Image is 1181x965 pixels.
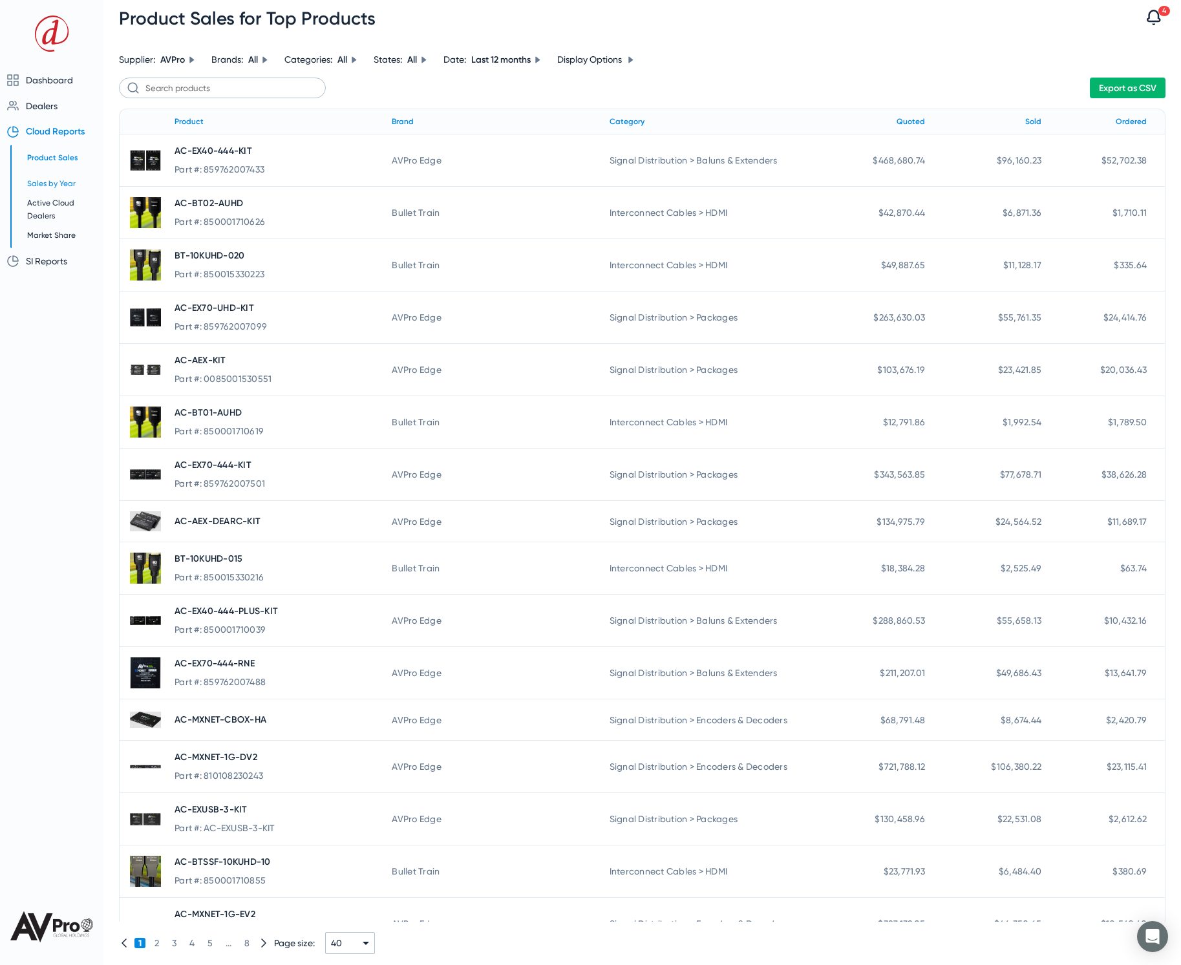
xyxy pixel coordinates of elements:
div: Part #: 810108230243 [175,769,381,782]
span: Dealers [26,101,58,111]
td: $63.74 [1049,542,1165,595]
div: Product [175,114,204,129]
td: Bullet Train [381,187,599,239]
td: $49,686.43 [933,647,1049,699]
td: $77,678.71 [933,449,1049,501]
td: $23,115.41 [1049,741,1165,793]
td: $468,680.74 [816,134,933,187]
span: All [337,54,347,65]
td: $10,542.40 [1049,898,1165,950]
span: SI Reports [26,256,67,266]
td: Signal Distribution > Packages [599,501,816,542]
span: AC-MXNET-1G-EV2 [175,908,381,921]
td: Bullet Train [381,396,599,449]
td: Signal Distribution > Packages [599,449,816,501]
div: Part #: 0085001530551 [175,372,381,385]
span: Product Sales [27,153,78,162]
td: $380.69 [1049,845,1165,898]
span: 2 [151,938,163,948]
td: AVPro Edge [381,595,599,647]
span: 8 [240,938,253,948]
img: AVPro%20Edge_Front%20View_Ur6ODqUEzEWvyrNGiFs7_A.png [130,765,161,769]
td: $6,484.40 [933,845,1049,898]
td: Signal Distribution > Encoders & Decoders [599,699,816,741]
img: AVPro%20Edge_Front%20View_T-GZYloLt0qhVxeGzPwXaQ.png [130,308,161,326]
div: Part #: 850001710855 [175,874,381,887]
td: $1,789.50 [1049,396,1165,449]
img: AVPro%20Edge_AC-AEX-DEARC-KIT%20(formerly%20AC-DEARC-KIT)_Front%20View1.png [130,511,161,531]
td: Bullet Train [381,239,599,292]
img: AVPro%20Edge_AC-MXNET-CBOX-HA_Front%20View1.png [130,712,161,728]
div: Sold [943,114,1049,129]
td: $2,420.79 [1049,699,1165,741]
span: 4 [186,938,198,948]
div: Ordered [1116,114,1147,129]
td: Bullet Train [381,845,599,898]
span: AC-BTSSF-10KUHD-10 [175,856,381,869]
span: AC-MXNET-CBOX-HA [175,714,381,726]
td: $288,860.53 [816,595,933,647]
div: Part #: 850001710626 [175,215,381,228]
img: Bullet%20Train_Front%20View_UzuFOPABPUuBBURX0sTX4A.png [130,189,161,237]
button: Export as CSV [1090,78,1165,98]
span: Dashboard [26,75,73,85]
div: Brand [392,114,599,129]
img: AVPro%20edge_AC-EXUSB-3-KIT_Front%20View1.png [130,813,161,825]
img: AVPro%20Edge_AC-EX40-444-KIT_Front%20View1.png [130,150,161,171]
img: Bullet%20Train_Front%20View_UzuFOPABPUuBBURX0sTX4A.png [130,398,161,446]
span: 3 [168,938,180,948]
span: 40 [331,938,343,948]
td: $96,160.23 [933,134,1049,187]
span: AC-EX70-UHD-KIT [175,302,381,315]
td: $103,676.19 [816,344,933,396]
div: Part #: 859762007099 [175,320,381,333]
span: AC-AEX-KIT [175,354,381,367]
td: Signal Distribution > Packages [599,344,816,396]
span: 5 [204,938,217,948]
span: AC-MXNET-1G-DV2 [175,751,381,764]
span: Sales by Year [27,179,76,188]
td: Signal Distribution > Encoders & Decoders [599,741,816,793]
td: $8,674.44 [933,699,1049,741]
td: $13,641.79 [1049,647,1165,699]
div: Part #: 859762007433 [175,163,381,176]
span: AC-EX70-444-RNE [175,657,381,670]
td: $23,421.85 [933,344,1049,396]
div: Part #: AC-EXUSB-3-KIT [175,822,381,834]
td: $10,432.16 [1049,595,1165,647]
td: Interconnect Cables > HDMI [599,396,816,449]
span: All [407,54,417,65]
td: $42,870.44 [816,187,933,239]
td: Bullet Train [381,542,599,595]
span: AC-AEX-DEARC-KIT [175,515,381,528]
img: AVPro%20Edge_AC-EX40-444-PLUS-KIT_Front%20View1.png [130,616,161,625]
td: $49,887.65 [816,239,933,292]
img: AVPro%20Edge_Front%20View_d_52BTctkk24UsHmn5bPNg.png [130,469,161,480]
td: AVPro Edge [381,647,599,699]
td: $2,525.49 [933,542,1049,595]
div: Part #: 850001710619 [175,425,381,438]
td: AVPro Edge [381,134,599,187]
div: Part #: 859762007488 [175,675,381,688]
td: Interconnect Cables > HDMI [599,542,816,595]
span: BT-10KUHD-020 [175,249,381,262]
span: Export as CSV [1099,83,1156,94]
img: Bullet%20Train_Front%20View_5OYOVXc8X0mIJkz7lr6Cug.png [130,837,161,906]
span: Brands: [211,54,243,65]
span: All [248,54,258,65]
td: Signal Distribution > Encoders & Decoders [599,898,816,950]
input: Search products [119,78,326,98]
span: Last 12 months [471,54,531,65]
td: AVPro Edge [381,344,599,396]
span: BT-10KUHD-015 [175,553,381,566]
td: $343,563.85 [816,449,933,501]
td: $11,128.17 [933,239,1049,292]
td: AVPro Edge [381,898,599,950]
td: $721,788.12 [816,741,933,793]
div: Product [175,114,381,129]
img: AVPro%20Edge_AC-EX70-444-RNE_Front%20View1.png [130,653,161,693]
td: AVPro Edge [381,292,599,344]
td: $263,630.03 [816,292,933,344]
td: AVPro Edge [381,793,599,845]
td: Signal Distribution > Packages [599,292,816,344]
